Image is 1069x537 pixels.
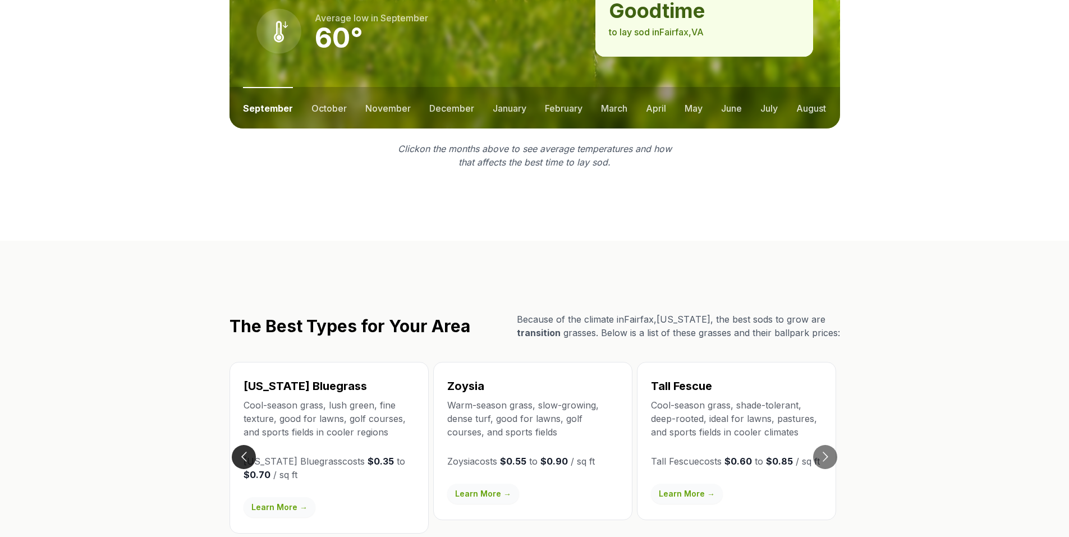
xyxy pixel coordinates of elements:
p: Because of the climate in Fairfax , [US_STATE] , the best sods to grow are grasses. Below is a li... [517,313,840,339]
p: Cool-season grass, lush green, fine texture, good for lawns, golf courses, and sports fields in c... [244,398,415,439]
span: transition [517,327,561,338]
button: Go to next slide [813,445,837,469]
h2: The Best Types for Your Area [230,316,470,336]
button: november [365,87,411,128]
p: Tall Fescue costs to / sq ft [651,455,822,468]
strong: $0.55 [500,456,526,467]
span: september [380,12,428,24]
strong: $0.85 [766,456,793,467]
strong: $0.70 [244,469,270,480]
h3: [US_STATE] Bluegrass [244,378,415,394]
h3: Zoysia [447,378,618,394]
button: may [685,87,703,128]
button: june [721,87,742,128]
button: Go to previous slide [232,445,256,469]
h3: Tall Fescue [651,378,822,394]
button: august [796,87,826,128]
p: to lay sod in Fairfax , VA [609,25,799,39]
button: december [429,87,474,128]
p: [US_STATE] Bluegrass costs to / sq ft [244,455,415,481]
a: Learn More → [447,484,519,504]
button: october [311,87,347,128]
button: january [493,87,526,128]
strong: $0.90 [540,456,568,467]
p: Cool-season grass, shade-tolerant, deep-rooted, ideal for lawns, pastures, and sports fields in c... [651,398,822,439]
p: Warm-season grass, slow-growing, dense turf, good for lawns, golf courses, and sports fields [447,398,618,439]
p: Click on the months above to see average temperatures and how that affects the best time to lay sod. [391,142,678,169]
button: july [760,87,778,128]
strong: 60 ° [315,21,363,54]
p: Average low in [315,11,428,25]
a: Learn More → [651,484,723,504]
button: april [646,87,666,128]
p: Zoysia costs to / sq ft [447,455,618,468]
button: september [243,87,293,128]
strong: $0.35 [368,456,394,467]
strong: $0.60 [724,456,752,467]
button: february [545,87,582,128]
button: march [601,87,627,128]
a: Learn More → [244,497,315,517]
